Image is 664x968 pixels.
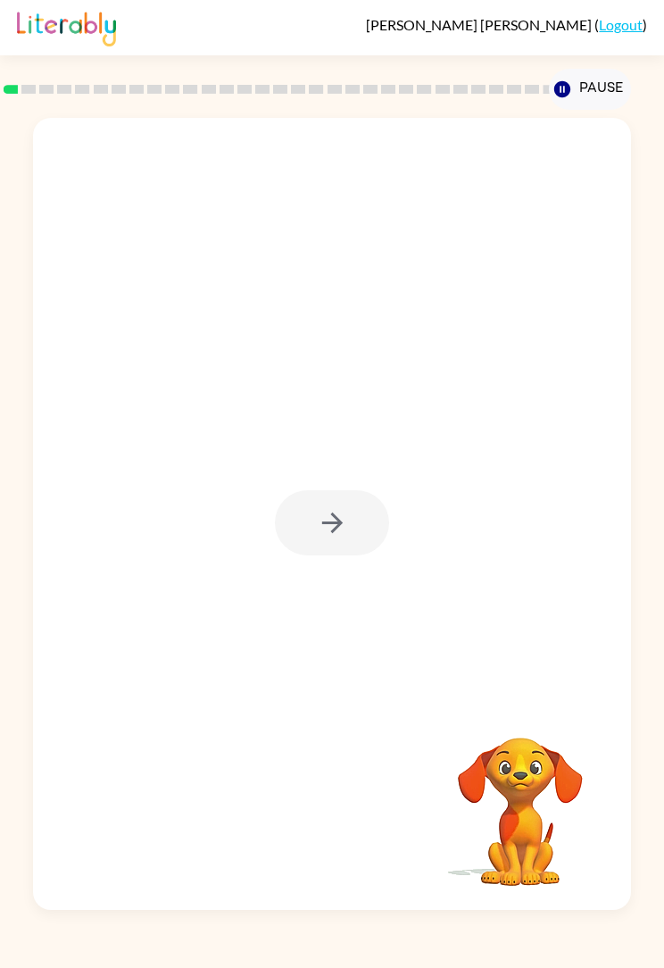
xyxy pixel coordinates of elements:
button: Pause [549,69,631,110]
div: ( ) [366,16,647,33]
img: Literably [17,7,116,46]
span: [PERSON_NAME] [PERSON_NAME] [366,16,594,33]
a: Logout [599,16,643,33]
video: Your browser must support playing .mp4 files to use Literably. Please try using another browser. [431,710,610,889]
